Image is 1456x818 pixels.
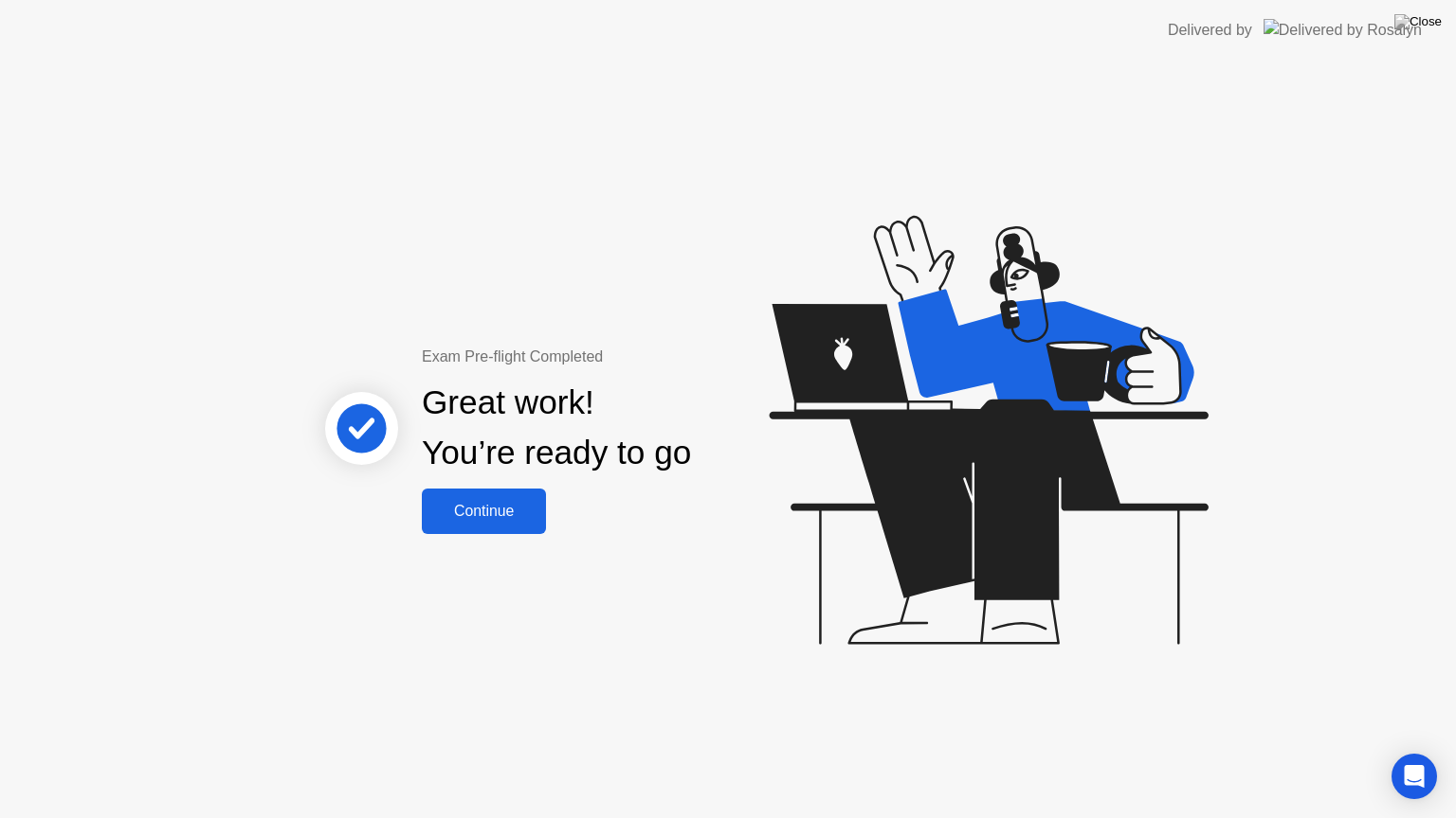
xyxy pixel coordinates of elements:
[1394,14,1442,29] img: Close
[1392,754,1437,799] div: Open Intercom Messenger
[1168,19,1252,42] div: Delivered by
[422,489,546,534] button: Continue
[422,346,813,368] div: Exam Pre-flight Completed
[1264,19,1422,41] img: Delivered by Rosalyn
[422,378,691,478] div: Great work! You’re ready to go
[428,503,540,520] div: Continue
